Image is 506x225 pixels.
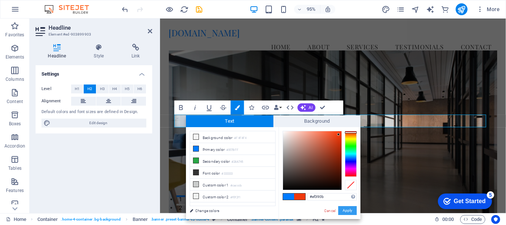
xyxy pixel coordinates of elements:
[49,24,152,31] h2: Headline
[17,186,26,188] button: 1
[411,5,420,14] button: navigator
[125,85,130,93] span: H5
[180,5,189,14] button: reload
[190,179,275,191] li: Custom color 1
[84,85,96,93] button: H2
[96,85,109,93] button: H3
[297,103,315,112] button: AI
[447,216,449,222] span: :
[134,85,146,93] button: H6
[396,5,405,14] i: Pages (Ctrl+Alt+S)
[186,206,272,215] a: Change colors
[323,208,336,214] a: Cancel
[137,85,142,93] span: H6
[273,100,283,115] button: Data Bindings
[463,215,482,224] span: Code
[41,109,146,115] div: Default colors and font sizes are defined in Design.
[234,136,246,141] small: #F4F4F4
[165,5,174,14] button: Click here to leave preview mode and continue editing
[8,165,21,171] p: Tables
[322,217,325,221] i: Element contains an animation
[17,195,26,197] button: 2
[75,85,80,93] span: H1
[203,100,216,115] button: Underline (Ctrl+U)
[324,6,331,13] i: On resize automatically adjust zoom level to fit chosen device.
[6,4,60,19] div: Get Started 5 items remaining, 0% complete
[309,105,312,109] span: AI
[180,5,189,14] i: Reload page
[426,5,435,14] i: AI Writer
[426,5,435,14] button: text_generator
[283,193,294,200] span: #007bff
[17,204,26,206] button: 3
[297,217,301,221] i: This element contains a background
[190,143,275,155] li: Primary color
[36,65,152,79] h4: Settings
[441,5,449,14] i: Commerce
[174,100,188,115] button: Bold (Ctrl+B)
[151,215,209,224] span: . banner .preset-banner-v3-home-4
[49,31,137,38] h3: Element #ed-903899903
[227,215,248,224] span: Click to select. Double-click to edit
[491,215,500,224] button: Usercentrics
[190,167,275,179] li: Font color
[316,100,329,115] button: Confirm (Ctrl+⏎)
[53,119,144,128] span: Edit design
[294,5,320,14] button: 95%
[294,193,305,200] span: #ef390b
[230,183,242,188] small: #cacccb
[41,119,146,128] button: Edit design
[121,5,129,14] i: Undo: Edit headline (Ctrl+Z)
[305,5,317,14] h6: 95%
[231,100,244,115] button: Colors
[476,6,500,13] span: More
[6,76,24,82] p: Columns
[435,215,454,224] h6: Session time
[217,100,230,115] button: Strikethrough
[457,5,466,14] i: Publish
[273,115,361,127] span: Background
[36,44,81,59] h4: Headline
[87,85,92,93] span: H2
[283,100,297,115] button: HTML
[382,5,390,14] button: design
[4,143,25,149] p: Accordion
[232,159,243,165] small: #28A745
[190,131,275,143] li: Background color
[6,215,26,224] a: Click to cancel selection. Double-click to open Pages
[212,217,216,221] i: This element is a customizable preset
[230,195,240,200] small: #f0f2f1
[190,191,275,202] li: Custom color 2
[5,32,24,38] p: Favorites
[41,85,71,93] label: Level
[22,8,54,15] div: Get Started
[473,3,503,15] button: More
[37,215,325,224] nav: breadcrumb
[245,100,258,115] button: Icons
[259,100,272,115] button: Link
[460,215,485,224] button: Code
[9,121,21,127] p: Boxes
[190,155,275,167] li: Secondary color
[194,5,203,14] button: save
[81,44,119,59] h4: Style
[251,215,293,224] span: . banner-content .parallax
[43,5,98,14] img: Editor Logo
[396,5,405,14] button: pages
[411,5,420,14] i: Navigator
[133,215,148,224] span: Click to select. Double-click to edit
[71,85,83,93] button: H1
[345,180,357,190] div: Clear Color Selection
[222,171,233,176] small: #333333
[441,5,450,14] button: commerce
[37,215,58,224] span: Click to select. Double-click to edit
[6,54,24,60] p: Elements
[382,5,390,14] i: Design (Ctrl+Alt+Y)
[119,44,152,59] h4: Link
[338,206,357,215] button: Apply
[120,5,129,14] button: undo
[456,3,467,15] button: publish
[442,215,454,224] span: 00 00
[109,85,121,93] button: H4
[7,99,23,105] p: Content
